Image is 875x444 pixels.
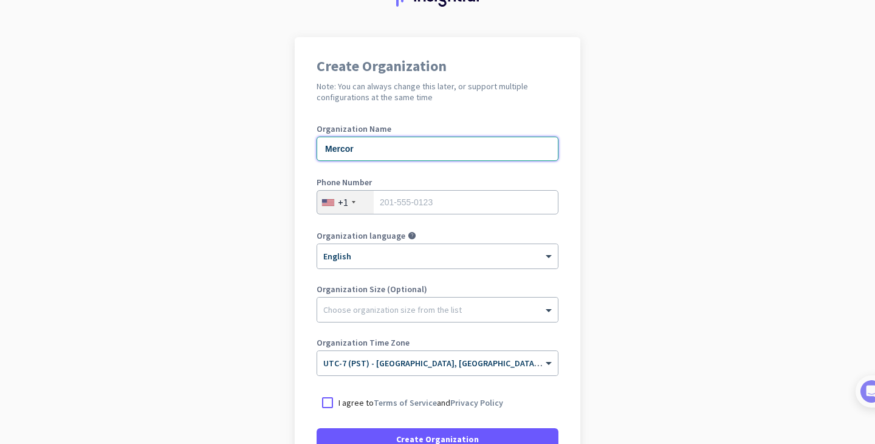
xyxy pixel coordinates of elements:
label: Organization Time Zone [317,338,558,347]
p: I agree to and [338,397,503,409]
div: +1 [338,196,348,208]
h1: Create Organization [317,59,558,73]
a: Terms of Service [374,397,437,408]
i: help [408,231,416,240]
label: Phone Number [317,178,558,186]
label: Organization Size (Optional) [317,285,558,293]
label: Organization Name [317,125,558,133]
label: Organization language [317,231,405,240]
input: 201-555-0123 [317,190,558,214]
a: Privacy Policy [450,397,503,408]
input: What is the name of your organization? [317,137,558,161]
h2: Note: You can always change this later, or support multiple configurations at the same time [317,81,558,103]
